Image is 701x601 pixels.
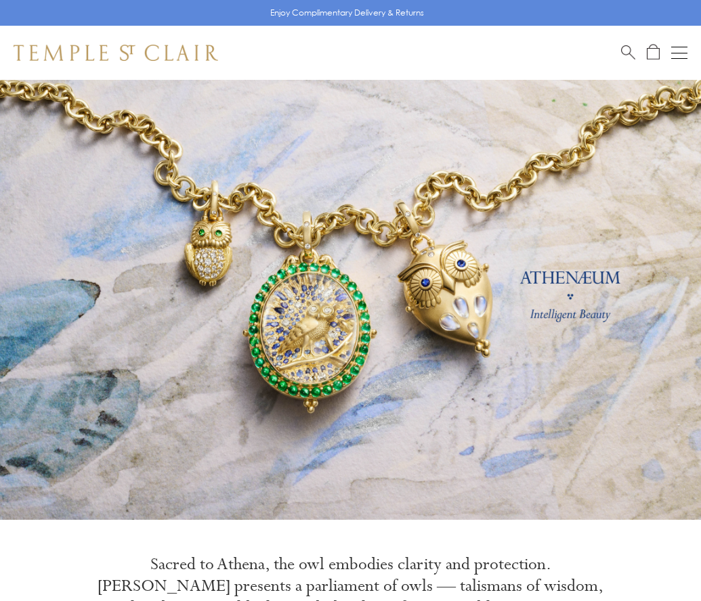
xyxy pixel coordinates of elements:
a: Open Shopping Bag [647,44,660,61]
a: Search [621,44,635,61]
button: Open navigation [671,45,687,61]
p: Enjoy Complimentary Delivery & Returns [270,6,424,20]
img: Temple St. Clair [14,45,218,61]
